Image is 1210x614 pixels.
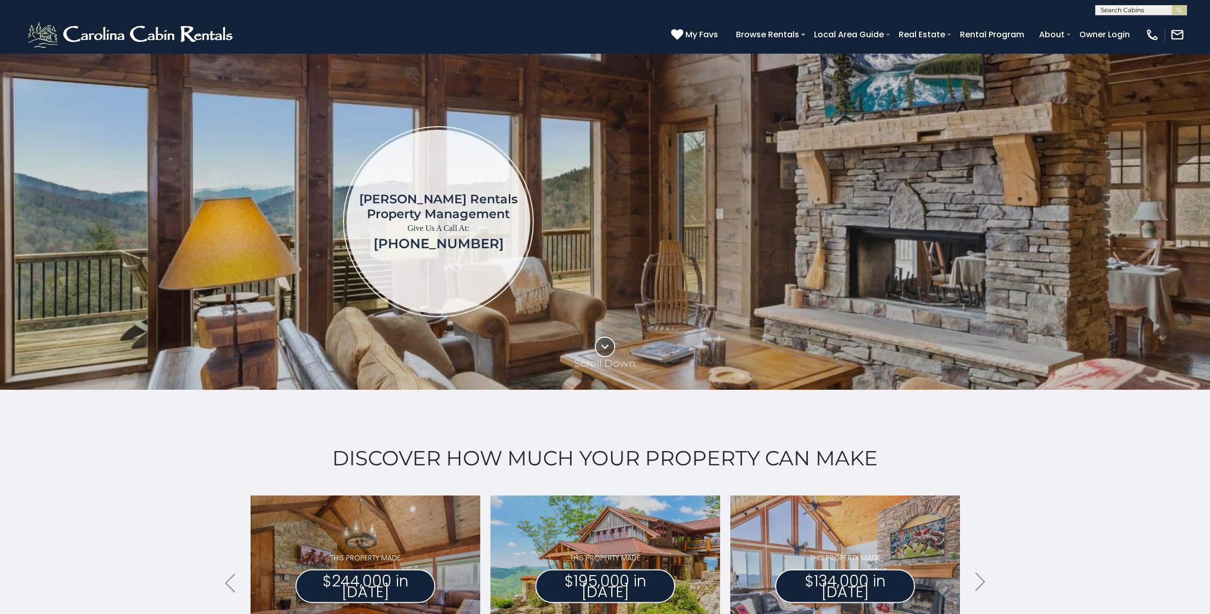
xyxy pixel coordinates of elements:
[1074,26,1135,43] a: Owner Login
[1145,28,1159,42] img: phone-regular-white.png
[359,221,517,235] p: Give Us A Call At:
[1170,28,1184,42] img: mail-regular-white.png
[894,26,950,43] a: Real Estate
[731,26,804,43] a: Browse Rentals
[775,570,915,603] p: $134,000 in [DATE]
[359,192,517,221] h1: [PERSON_NAME] Rentals Property Management
[955,26,1029,43] a: Rental Program
[698,84,1031,359] iframe: New Contact Form
[295,553,435,563] p: THIS PROPERTY MADE
[26,19,237,50] img: White-1-2.png
[535,553,675,563] p: THIS PROPERTY MADE
[685,28,718,41] span: My Favs
[374,235,504,252] a: [PHONE_NUMBER]
[574,357,636,369] p: Scroll Down
[535,570,675,603] p: $195,000 in [DATE]
[671,28,721,41] a: My Favs
[775,553,915,563] p: THIS PROPERTY MADE
[809,26,889,43] a: Local Area Guide
[1034,26,1070,43] a: About
[295,570,435,603] p: $244,000 in [DATE]
[26,446,1184,470] h2: Discover How Much Your Property Can Make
